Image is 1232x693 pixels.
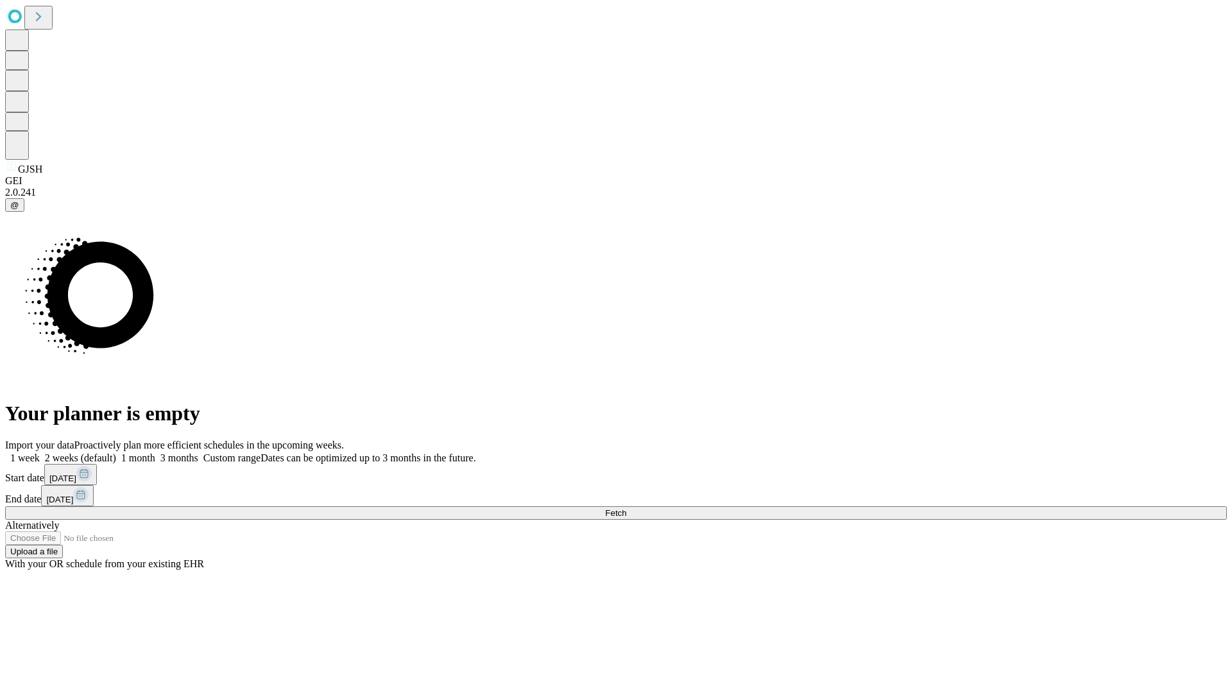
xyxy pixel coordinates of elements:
span: Dates can be optimized up to 3 months in the future. [261,452,475,463]
span: 1 month [121,452,155,463]
span: GJSH [18,164,42,175]
button: [DATE] [41,485,94,506]
span: Proactively plan more efficient schedules in the upcoming weeks. [74,440,344,450]
div: Start date [5,464,1227,485]
button: [DATE] [44,464,97,485]
span: With your OR schedule from your existing EHR [5,558,204,569]
div: 2.0.241 [5,187,1227,198]
span: [DATE] [49,474,76,483]
span: Fetch [605,508,626,518]
span: Import your data [5,440,74,450]
span: Custom range [203,452,261,463]
div: GEI [5,175,1227,187]
span: @ [10,200,19,210]
span: 2 weeks (default) [45,452,116,463]
span: [DATE] [46,495,73,504]
span: Alternatively [5,520,59,531]
span: 1 week [10,452,40,463]
span: 3 months [160,452,198,463]
button: Fetch [5,506,1227,520]
button: Upload a file [5,545,63,558]
h1: Your planner is empty [5,402,1227,425]
div: End date [5,485,1227,506]
button: @ [5,198,24,212]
